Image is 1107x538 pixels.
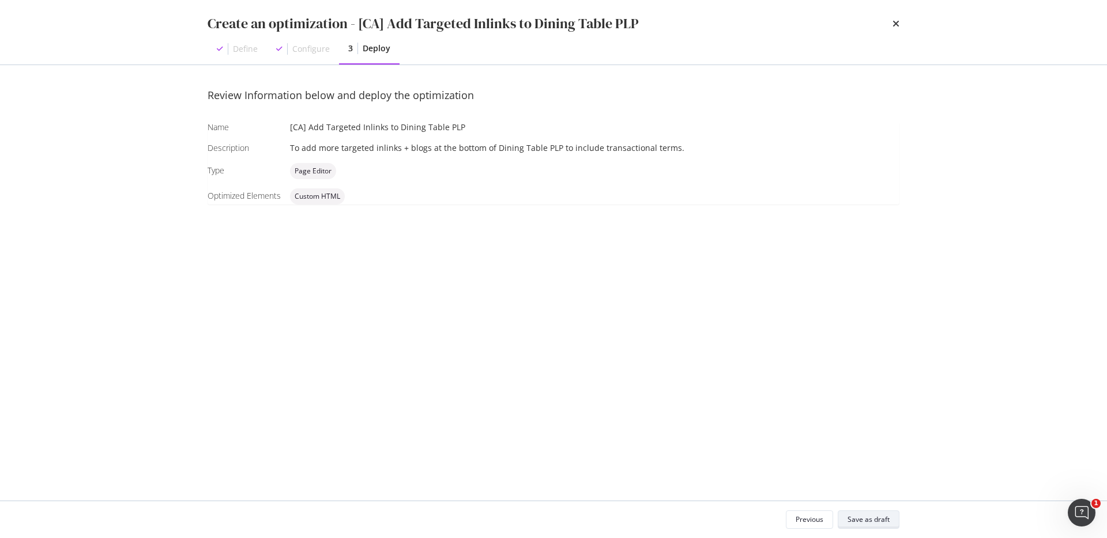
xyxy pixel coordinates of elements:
span: 1 [1091,499,1101,508]
div: Previous [796,514,823,524]
div: [CA] Add Targeted Inlinks to Dining Table PLP [290,122,899,133]
div: Deploy [363,43,390,54]
div: neutral label [290,163,336,179]
button: Save as draft [838,510,899,529]
span: Custom HTML [295,193,340,200]
div: Optimized Elements [208,190,281,202]
div: Create an optimization - [CA] Add Targeted Inlinks to Dining Table PLP [208,14,639,33]
div: Name [208,122,281,133]
div: Description [208,142,281,154]
div: 3 [348,43,353,54]
div: To add more targeted inlinks + blogs at the bottom of Dining Table PLP to include transactional t... [290,142,899,154]
iframe: Intercom live chat [1068,499,1095,526]
button: Previous [786,510,833,529]
div: Configure [292,43,330,55]
div: Review Information below and deploy the optimization [208,88,899,103]
div: neutral label [290,188,345,204]
div: times [893,14,899,33]
span: Page Editor [295,168,332,175]
div: Type [208,165,281,176]
div: Define [233,43,258,55]
div: Save as draft [848,514,890,524]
